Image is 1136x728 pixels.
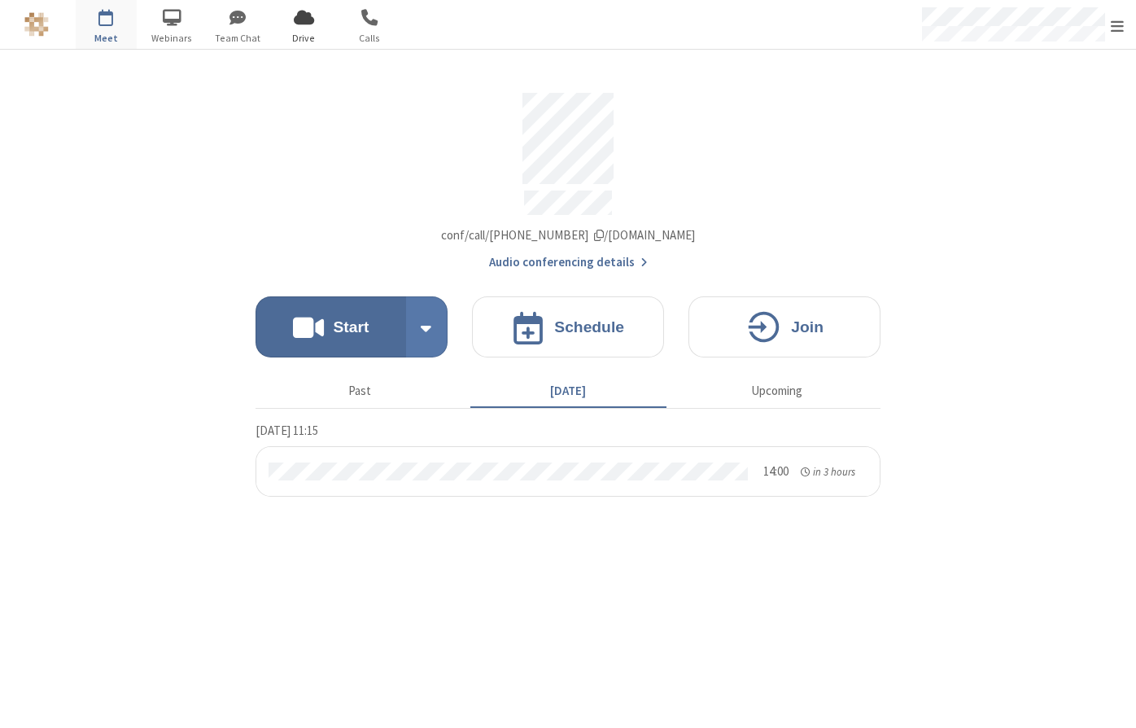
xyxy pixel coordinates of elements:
span: Copy my meeting room link [441,227,696,243]
div: Start conference options [406,296,448,357]
iframe: Chat [1095,686,1124,717]
button: Join [688,296,880,357]
span: Calls [339,31,400,46]
h4: Start [333,319,369,335]
section: Account details [256,81,880,272]
div: 14:00 [763,463,789,481]
button: Schedule [472,296,664,357]
button: Audio conferencing details [489,253,648,272]
span: Webinars [142,31,203,46]
span: Drive [273,31,334,46]
section: Today's Meetings [256,421,880,497]
span: in 3 hours [813,464,855,478]
span: [DATE] 11:15 [256,423,318,438]
button: [DATE] [470,375,666,406]
button: Upcoming [679,375,875,406]
span: Meet [76,31,137,46]
span: Team Chat [208,31,269,46]
button: Past [262,375,458,406]
button: Copy my meeting room linkCopy my meeting room link [441,226,696,245]
img: Pet Store NEW [24,12,49,37]
h4: Schedule [554,319,624,335]
button: Start [256,296,406,357]
h4: Join [791,319,824,335]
